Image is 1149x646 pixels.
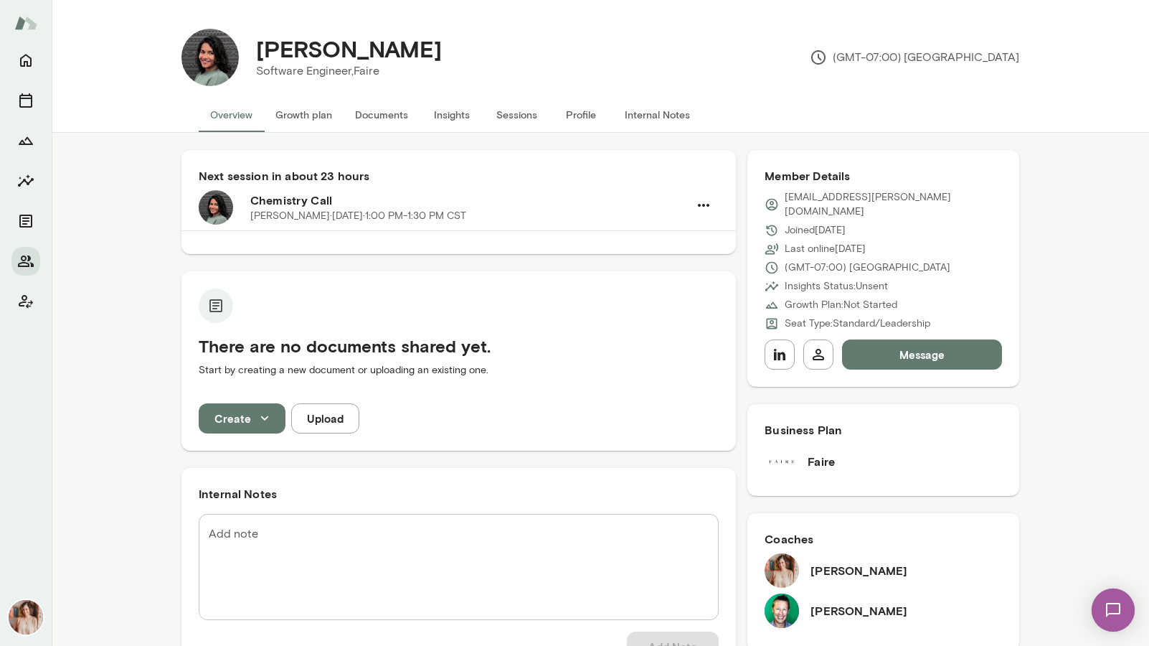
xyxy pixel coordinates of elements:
p: Insights Status: Unsent [785,279,888,294]
p: Joined [DATE] [785,223,846,238]
h6: Faire [808,453,835,470]
button: Sessions [11,86,40,115]
button: Create [199,403,285,434]
h6: [PERSON_NAME] [810,562,907,579]
button: Documents [344,98,420,132]
h6: Coaches [765,530,1002,548]
h4: [PERSON_NAME] [256,35,442,62]
p: Growth Plan: Not Started [785,298,897,312]
img: Nancy Alsip [765,553,799,588]
button: Upload [291,403,359,434]
h6: Business Plan [765,421,1002,439]
p: Software Engineer, Faire [256,62,442,80]
button: Sessions [484,98,549,132]
h6: Next session in about 23 hours [199,167,719,184]
h6: [PERSON_NAME] [810,602,907,619]
p: Last online [DATE] [785,242,866,256]
button: Message [842,340,1002,370]
p: [PERSON_NAME] · [DATE] · 1:00 PM-1:30 PM CST [250,209,466,223]
button: Internal Notes [613,98,701,132]
h6: Chemistry Call [250,192,689,209]
button: Members [11,247,40,276]
img: Nancy Alsip [9,600,43,635]
p: Seat Type: Standard/Leadership [785,317,930,331]
img: Mento [14,9,37,37]
img: Divya Sudhakar [181,29,239,86]
img: Brian Lawrence [765,594,799,628]
button: Client app [11,287,40,316]
h6: Member Details [765,167,1002,184]
button: Overview [199,98,264,132]
p: (GMT-07:00) [GEOGRAPHIC_DATA] [785,261,950,275]
button: Documents [11,207,40,235]
button: Insights [11,167,40,195]
button: Profile [549,98,613,132]
h6: Internal Notes [199,485,719,502]
h5: There are no documents shared yet. [199,334,719,357]
p: (GMT-07:00) [GEOGRAPHIC_DATA] [810,49,1019,66]
p: [EMAIL_ADDRESS][PERSON_NAME][DOMAIN_NAME] [785,190,1002,219]
button: Growth Plan [11,126,40,155]
button: Growth plan [264,98,344,132]
button: Insights [420,98,484,132]
p: Start by creating a new document or uploading an existing one. [199,363,719,378]
button: Home [11,46,40,75]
